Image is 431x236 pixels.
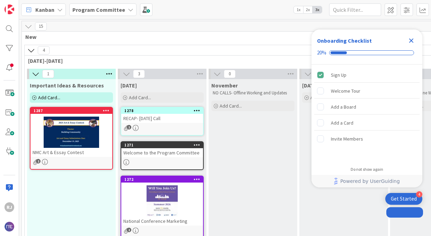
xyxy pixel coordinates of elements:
[311,175,422,187] div: Footer
[124,143,203,147] div: 1271
[30,108,112,157] div: 1287NMC Art & Essay Contest
[121,176,203,183] div: 1272
[121,142,203,157] div: 1271Welcome to the Program Committee
[331,87,360,95] div: Welcome Tour
[303,6,313,13] span: 2x
[315,175,419,187] a: Powered by UserGuiding
[35,22,47,31] span: 15
[314,99,420,115] div: Add a Board is incomplete.
[121,82,137,89] span: October 3rd
[5,5,14,14] img: Visit kanbanzone.com
[220,103,242,109] span: Add Card...
[121,114,203,123] div: RECAP- [DATE] Call
[133,70,145,78] span: 3
[121,108,203,114] div: 1278
[310,94,333,101] span: Add Card...
[30,108,112,114] div: 1287
[121,217,203,226] div: National Conference Marketing
[121,148,203,157] div: Welcome to the Program Committee
[224,70,236,78] span: 0
[340,177,400,185] span: Powered by UserGuiding
[213,90,293,96] p: NO CALLS- Offline Working and Updates
[72,6,125,13] b: Program Committee
[129,94,151,101] span: Add Card...
[311,65,422,162] div: Checklist items
[317,36,372,45] div: Onboarding Checklist
[38,94,60,101] span: Add Card...
[416,191,422,197] div: 4
[30,148,112,157] div: NMC Art & Essay Contest
[314,83,420,99] div: Welcome Tour is incomplete.
[331,71,346,79] div: Sign Up
[42,70,54,78] span: 1
[36,159,41,163] span: 2
[211,82,238,89] span: November
[5,222,14,231] img: avatar
[406,35,417,46] div: Close Checklist
[38,46,50,54] span: 4
[331,135,363,143] div: Invite Members
[351,167,383,172] div: Do not show again
[314,67,420,83] div: Sign Up is complete.
[35,6,54,14] span: Kanban
[121,142,203,148] div: 1271
[127,125,131,129] span: 1
[385,193,422,205] div: Open Get Started checklist, remaining modules: 4
[331,103,356,111] div: Add a Board
[317,50,417,56] div: Checklist progress: 20%
[391,195,417,202] div: Get Started
[30,82,104,89] span: Important Ideas & Resources
[121,176,203,226] div: 1272National Conference Marketing
[314,131,420,146] div: Invite Members is incomplete.
[127,228,131,232] span: 2
[294,6,303,13] span: 1x
[329,3,381,16] input: Quick Filter...
[313,6,322,13] span: 3x
[331,119,353,127] div: Add a Card
[317,50,326,56] div: 20%
[124,108,203,113] div: 1278
[5,202,14,212] div: RJ
[124,177,203,182] div: 1272
[314,115,420,130] div: Add a Card is incomplete.
[34,108,112,113] div: 1287
[311,29,422,187] div: Checklist Container
[302,82,318,89] span: December 5th
[121,108,203,123] div: 1278RECAP- [DATE] Call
